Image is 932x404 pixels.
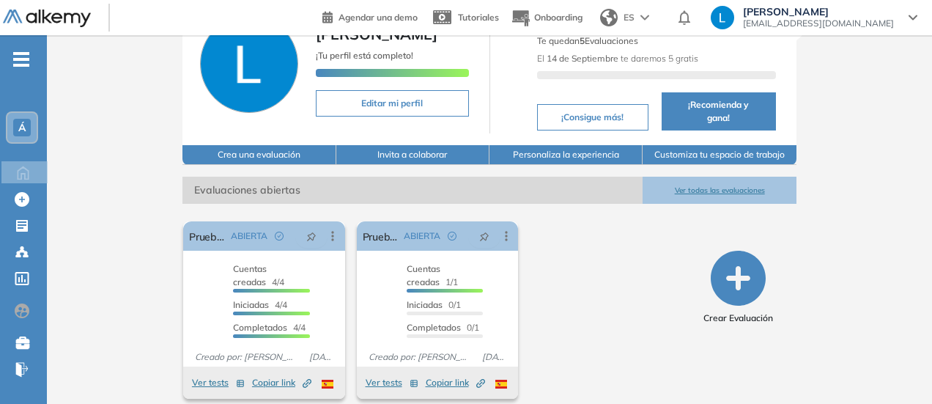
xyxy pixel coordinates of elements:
[233,322,287,333] span: Completados
[407,299,443,310] span: Iniciadas
[534,12,582,23] span: Onboarding
[643,177,796,204] button: Ver todas las evaluaciones
[316,25,437,43] span: [PERSON_NAME]
[495,380,507,389] img: ESP
[643,145,796,165] button: Customiza tu espacio de trabajo
[182,177,643,204] span: Evaluaciones abiertas
[468,224,500,248] button: pushpin
[662,92,776,131] button: ¡Recomienda y gana!
[252,374,311,392] button: Copiar link
[233,263,267,287] span: Cuentas creadas
[189,350,303,364] span: Creado por: [PERSON_NAME]
[3,10,91,28] img: Logo
[192,374,245,392] button: Ver tests
[407,299,461,310] span: 0/1
[640,15,649,21] img: arrow
[511,2,582,34] button: Onboarding
[407,322,461,333] span: Completados
[743,18,894,29] span: [EMAIL_ADDRESS][DOMAIN_NAME]
[703,251,773,325] button: Crear Evaluación
[303,350,339,364] span: [DATE]
[275,232,284,240] span: check-circle
[489,145,643,165] button: Personaliza la experiencia
[407,263,458,287] span: 1/1
[339,12,418,23] span: Agendar una demo
[316,90,468,117] button: Editar mi perfil
[448,232,456,240] span: check-circle
[458,12,499,23] span: Tutoriales
[363,221,399,251] a: Prueba personalidad ÁNIMA
[306,230,317,242] span: pushpin
[407,322,479,333] span: 0/1
[537,35,638,46] span: Te quedan Evaluaciones
[366,374,418,392] button: Ver tests
[336,145,489,165] button: Invita a colaborar
[537,53,698,64] span: El te daremos 5 gratis
[231,229,267,243] span: ABIERTA
[295,224,328,248] button: pushpin
[316,50,413,61] span: ¡Tu perfil está completo!
[537,104,648,131] button: ¡Consigue más!
[189,221,225,251] a: Prueba personalidad ÁNIMA
[18,122,26,133] span: Á
[252,376,311,389] span: Copiar link
[407,263,440,287] span: Cuentas creadas
[476,350,512,364] span: [DATE]
[363,350,476,364] span: Creado por: [PERSON_NAME]
[743,6,894,18] span: [PERSON_NAME]
[580,35,585,46] b: 5
[624,11,635,24] span: ES
[322,7,418,25] a: Agendar una demo
[182,145,336,165] button: Crea una evaluación
[13,58,29,61] i: -
[233,263,284,287] span: 4/4
[200,15,298,113] img: Foto de perfil
[600,9,618,26] img: world
[233,299,269,310] span: Iniciadas
[547,53,618,64] b: 14 de Septiembre
[479,230,489,242] span: pushpin
[322,380,333,389] img: ESP
[426,374,485,392] button: Copiar link
[233,322,306,333] span: 4/4
[233,299,287,310] span: 4/4
[404,229,440,243] span: ABIERTA
[703,312,773,325] span: Crear Evaluación
[426,376,485,389] span: Copiar link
